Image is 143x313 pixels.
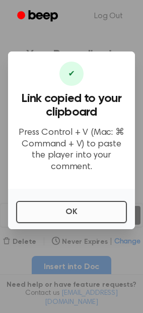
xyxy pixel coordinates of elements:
div: ✔ [59,62,84,86]
p: Press Control + V (Mac: ⌘ Command + V) to paste the player into your comment. [16,127,127,173]
h3: Link copied to your clipboard [16,92,127,119]
a: Beep [10,7,67,26]
button: OK [16,201,127,223]
a: Log Out [84,4,133,28]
